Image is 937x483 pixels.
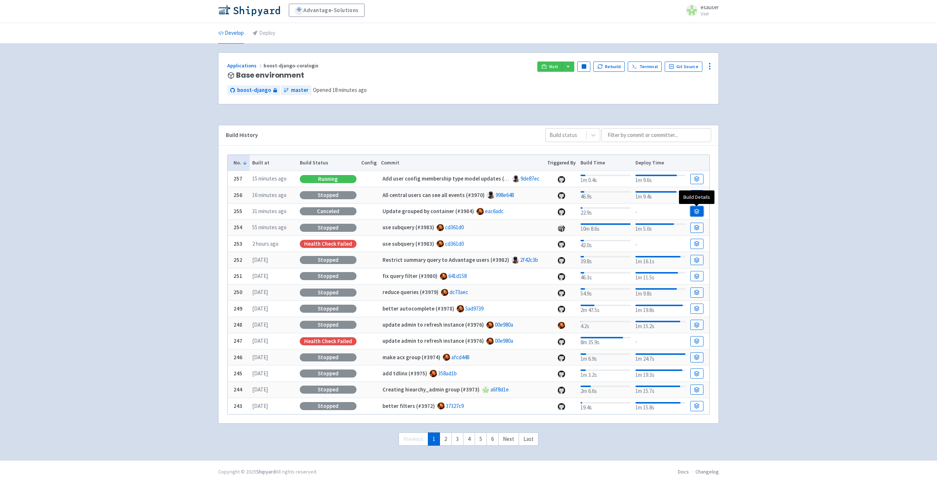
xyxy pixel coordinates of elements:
a: 998e648 [496,192,514,198]
a: Git Source [665,62,702,72]
a: Build Details [690,206,703,216]
b: 246 [234,354,242,361]
div: Stopped [300,402,356,410]
div: 2m 6.6s [581,384,631,395]
a: master [281,85,311,95]
div: Stopped [300,272,356,280]
a: cd361d0 [445,240,464,247]
time: 15 minutes ago [252,175,287,182]
div: Stopped [300,369,356,378]
strong: Update grouped by container (#3984) [382,208,474,215]
a: Shipyard [256,468,276,475]
a: afcd448 [451,354,469,361]
strong: update admin to refresh instance (#3976) [382,337,484,344]
span: boost-django [237,86,271,94]
span: master [291,86,309,94]
a: Build Details [690,190,703,200]
strong: Restrict summary query to Advantage users (#3982) [382,256,509,263]
a: cd361d0 [445,224,464,231]
strong: update admin to refresh instance (#3976) [382,321,484,328]
div: 42.0s [581,238,631,250]
div: 1m 15.8s [635,401,686,412]
b: 254 [234,224,242,231]
div: 8m 35.9s [581,335,631,347]
div: 4.2s [581,319,631,331]
time: [DATE] [252,305,268,312]
th: Deploy Time [633,155,688,171]
time: 18 minutes ago [332,86,367,93]
a: Build Details [690,223,703,233]
b: 245 [234,370,242,377]
div: 54.9s [581,287,631,298]
a: a6f8d1e [490,386,509,393]
b: 251 [234,272,242,279]
strong: better filters (#3972) [382,402,435,409]
a: Build Details [690,336,703,346]
a: Build Details [690,174,703,184]
time: [DATE] [252,321,268,328]
div: - [635,239,686,249]
div: 46.3s [581,271,631,282]
span: boost-django-coralogix [264,62,320,69]
a: eac6adc [485,208,504,215]
b: 250 [234,289,242,296]
div: Stopped [300,289,356,297]
a: 5 [475,432,487,446]
b: 256 [234,192,242,198]
div: Stopped [300,256,356,264]
div: Stopped [300,224,356,232]
div: 1m 9.6s [635,173,686,185]
a: Terminal [628,62,662,72]
div: 1m 24.7s [635,352,686,363]
a: 37327c9 [446,402,464,409]
div: 1m 15.7s [635,384,686,395]
time: [DATE] [252,402,268,409]
button: No. [234,159,247,167]
div: Stopped [300,386,356,394]
b: 248 [234,321,242,328]
div: 39.8s [581,254,631,266]
time: 55 minutes ago [252,224,287,231]
div: Canceled [300,207,356,215]
div: 1m 9.8s [635,287,686,298]
a: Docs [678,468,689,475]
div: 1m 16.1s [635,254,686,266]
div: 1m 0.4s [581,173,631,185]
b: 252 [234,256,242,263]
time: [DATE] [252,256,268,263]
time: 2 hours ago [252,240,279,247]
b: 243 [234,402,242,409]
b: 257 [234,175,242,182]
div: 1m 15.2s [635,319,686,331]
a: Build Details [690,320,703,330]
a: Build Details [690,401,703,411]
strong: fix query filter (#3980) [382,272,437,279]
a: 358ad1b [438,370,457,377]
a: Build Details [690,352,703,363]
a: 2f42c3b [520,256,538,263]
div: 2m 47.5s [581,303,631,315]
a: Develop [218,23,244,44]
div: 1m 3.2s [581,368,631,379]
a: 641d158 [448,272,467,279]
a: Visit [537,62,562,72]
div: 19.4s [581,401,631,412]
div: - [635,207,686,216]
b: 255 [234,208,242,215]
div: Health check failed [300,337,356,345]
div: Running [300,175,356,183]
a: 3 [451,432,463,446]
a: Build Details [690,287,703,298]
a: 5ad9739 [465,305,484,312]
strong: All central users can see all events (#3970) [382,192,485,198]
a: Deploy [253,23,275,44]
a: boost-django [227,85,280,95]
b: 249 [234,305,242,312]
time: 31 minutes ago [252,208,287,215]
th: Build Status [297,155,359,171]
small: User [701,11,719,16]
th: Config [359,155,379,171]
time: [DATE] [252,289,268,296]
a: 00e980a [495,337,513,344]
th: Built at [250,155,297,171]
